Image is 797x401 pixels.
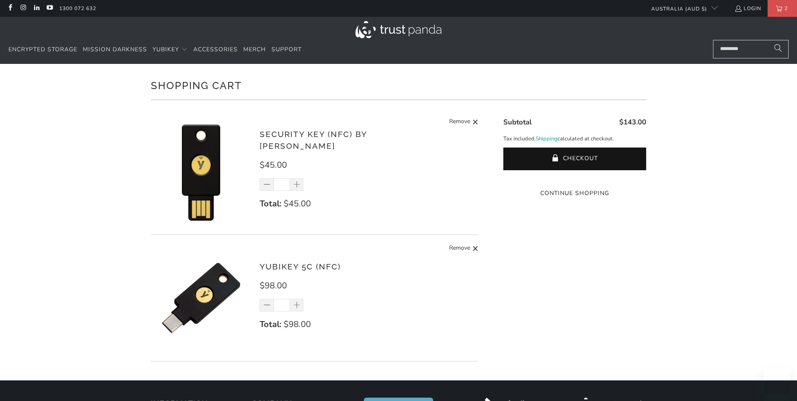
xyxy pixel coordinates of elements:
p: Tax included. calculated at checkout. [503,135,646,143]
iframe: Button to launch messaging window [763,367,790,394]
span: YubiKey [153,45,179,53]
span: $98.00 [284,319,311,330]
img: Security Key (NFC) by Yubico [151,121,252,222]
span: Remove [449,243,470,254]
a: Support [271,40,302,60]
a: Mission Darkness [83,40,147,60]
a: Trust Panda Australia on Instagram [19,5,26,12]
button: Search [768,40,789,58]
a: Merch [243,40,266,60]
img: YubiKey 5C (NFC) [151,248,252,348]
a: Trust Panda Australia on LinkedIn [33,5,40,12]
a: Security Key (NFC) by [PERSON_NAME] [260,129,367,151]
span: $45.00 [284,198,311,209]
a: Continue Shopping [503,189,646,198]
span: $143.00 [619,117,646,127]
a: YubiKey 5C (NFC) [260,262,341,271]
nav: Translation missing: en.navigation.header.main_nav [8,40,302,60]
span: Accessories [193,45,238,53]
a: 1300 072 632 [59,4,96,13]
span: Merch [243,45,266,53]
span: Encrypted Storage [8,45,77,53]
h1: Shopping Cart [151,77,647,93]
button: Checkout [503,148,646,170]
span: Remove [449,117,470,127]
a: Trust Panda Australia on Facebook [6,5,13,12]
span: Subtotal [503,117,531,127]
summary: YubiKey [153,40,188,60]
span: $45.00 [260,159,287,171]
span: Mission Darkness [83,45,147,53]
span: Support [271,45,302,53]
input: Search... [713,40,789,58]
a: Encrypted Storage [8,40,77,60]
a: Shipping [536,135,558,143]
span: $98.00 [260,280,287,291]
a: Trust Panda Australia on YouTube [46,5,53,12]
img: Trust Panda Australia [355,21,442,38]
a: Login [734,4,761,13]
a: Remove [449,117,479,127]
a: Remove [449,243,479,254]
strong: Total: [260,319,281,330]
a: Accessories [193,40,238,60]
strong: Total: [260,198,281,209]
